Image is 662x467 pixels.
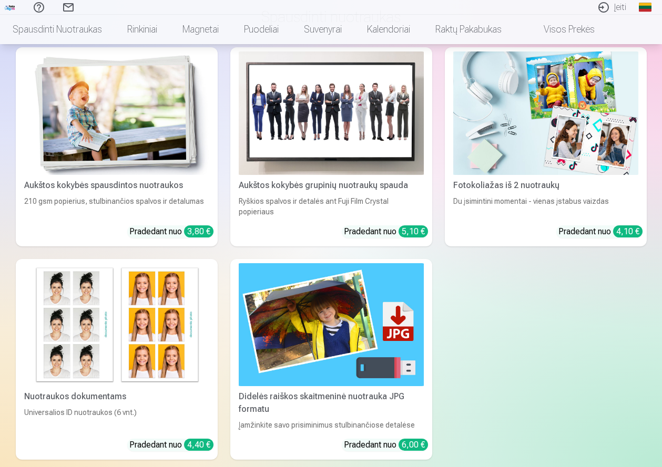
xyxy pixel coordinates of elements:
[230,259,432,460] a: Didelės raiškos skaitmeninė nuotrauka JPG formatuDidelės raiškos skaitmeninė nuotrauka JPG format...
[344,439,428,451] div: Pradedant nuo
[20,407,213,430] div: Universalios ID nuotraukos (6 vnt.)
[235,179,428,192] div: Aukštos kokybės grupinių nuotraukų spauda
[613,225,643,237] div: 4,10 €
[235,196,428,217] div: Ryškios spalvos ir detalės ant Fuji Film Crystal popieriaus
[16,259,218,460] a: Nuotraukos dokumentamsNuotraukos dokumentamsUniversalios ID nuotraukos (6 vnt.)Pradedant nuo 4,40 €
[129,225,213,238] div: Pradedant nuo
[231,15,291,44] a: Puodeliai
[445,47,647,246] a: Fotokoliažas iš 2 nuotraukųFotokoliažas iš 2 nuotraukųDu įsimintini momentai - vienas įstabus vai...
[453,51,638,175] img: Fotokoliažas iš 2 nuotraukų
[344,225,428,238] div: Pradedant nuo
[115,15,170,44] a: Rinkiniai
[399,439,428,451] div: 6,00 €
[239,51,424,175] img: Aukštos kokybės grupinių nuotraukų spauda
[24,51,209,175] img: Aukštos kokybės spausdintos nuotraukos
[291,15,354,44] a: Suvenyrai
[399,225,428,237] div: 5,10 €
[235,390,428,416] div: Didelės raiškos skaitmeninė nuotrauka JPG formatu
[449,179,643,192] div: Fotokoliažas iš 2 nuotraukų
[230,47,432,246] a: Aukštos kokybės grupinių nuotraukų spaudaAukštos kokybės grupinių nuotraukų spaudaRyškios spalvos...
[129,439,213,451] div: Pradedant nuo
[184,225,213,237] div: 3,80 €
[184,439,213,451] div: 4,40 €
[20,196,213,217] div: 210 gsm popierius, stulbinančios spalvos ir detalumas
[16,47,218,246] a: Aukštos kokybės spausdintos nuotraukos Aukštos kokybės spausdintos nuotraukos210 gsm popierius, s...
[20,179,213,192] div: Aukštos kokybės spausdintos nuotraukos
[24,263,209,387] img: Nuotraukos dokumentams
[558,225,643,238] div: Pradedant nuo
[423,15,514,44] a: Raktų pakabukas
[354,15,423,44] a: Kalendoriai
[20,390,213,403] div: Nuotraukos dokumentams
[170,15,231,44] a: Magnetai
[239,263,424,387] img: Didelės raiškos skaitmeninė nuotrauka JPG formatu
[4,4,16,11] img: /fa2
[449,196,643,217] div: Du įsimintini momentai - vienas įstabus vaizdas
[235,420,428,430] div: Įamžinkite savo prisiminimus stulbinančiose detalėse
[514,15,607,44] a: Visos prekės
